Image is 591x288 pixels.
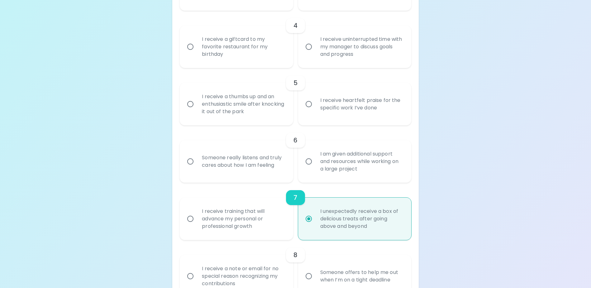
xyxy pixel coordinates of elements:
h6: 5 [293,78,298,88]
div: I receive a giftcard to my favorite restaurant for my birthday [197,28,289,65]
div: I receive a thumbs up and an enthusiastic smile after knocking it out of the park [197,85,289,123]
div: choice-group-check [180,125,411,183]
div: Someone really listens and truly cares about how I am feeling [197,146,289,176]
div: I receive heartfelt praise for the specific work I’ve done [315,89,408,119]
h6: 4 [293,21,298,31]
h6: 8 [293,250,298,260]
div: I am given additional support and resources while working on a large project [315,143,408,180]
div: choice-group-check [180,68,411,125]
div: I unexpectedly receive a box of delicious treats after going above and beyond [315,200,408,238]
div: choice-group-check [180,183,411,240]
div: I receive training that will advance my personal or professional growth [197,200,289,238]
div: choice-group-check [180,11,411,68]
h6: 6 [293,135,298,145]
div: I receive uninterrupted time with my manager to discuss goals and progress [315,28,408,65]
h6: 7 [293,193,297,203]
